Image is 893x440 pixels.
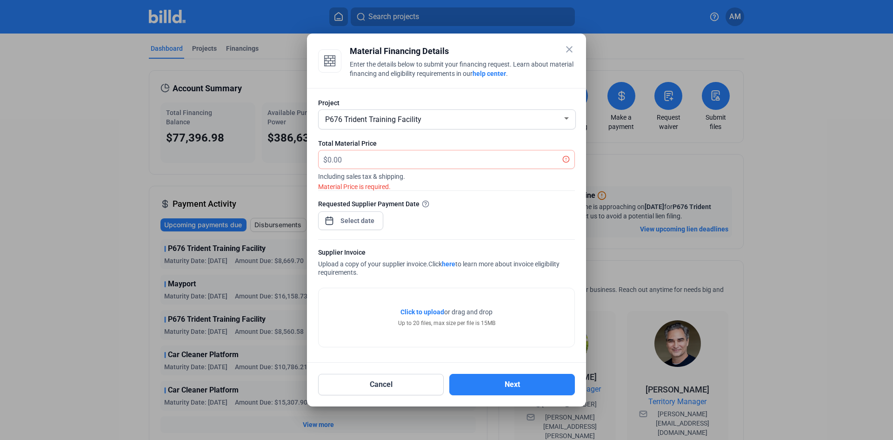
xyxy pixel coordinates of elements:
button: Cancel [318,374,444,395]
div: Requested Supplier Payment Date [318,199,575,209]
span: . [506,70,508,77]
span: Click to learn more about invoice eligibility requirements. [318,260,560,276]
div: Up to 20 files, max size per file is 15MB [398,319,495,327]
div: Upload a copy of your supplier invoice. [318,248,575,278]
a: help center [473,70,506,77]
button: Next [449,374,575,395]
span: Including sales tax & shipping. [318,169,575,181]
mat-icon: close [564,44,575,55]
span: P676 Trident Training Facility [325,115,421,124]
a: here [442,260,455,268]
div: Material Financing Details [350,45,575,58]
div: Enter the details below to submit your financing request. Learn about material financing and elig... [350,60,575,80]
button: Open calendar [325,211,334,221]
span: Click to upload [400,308,444,316]
input: 0.00 [327,150,564,169]
i: Material Price is required. [318,183,391,190]
div: Project [318,98,575,108]
input: Select date [338,215,378,226]
div: Supplier Invoice [318,248,575,259]
span: $ [319,150,327,166]
span: or drag and drop [444,307,493,317]
div: Total Material Price [318,139,575,148]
